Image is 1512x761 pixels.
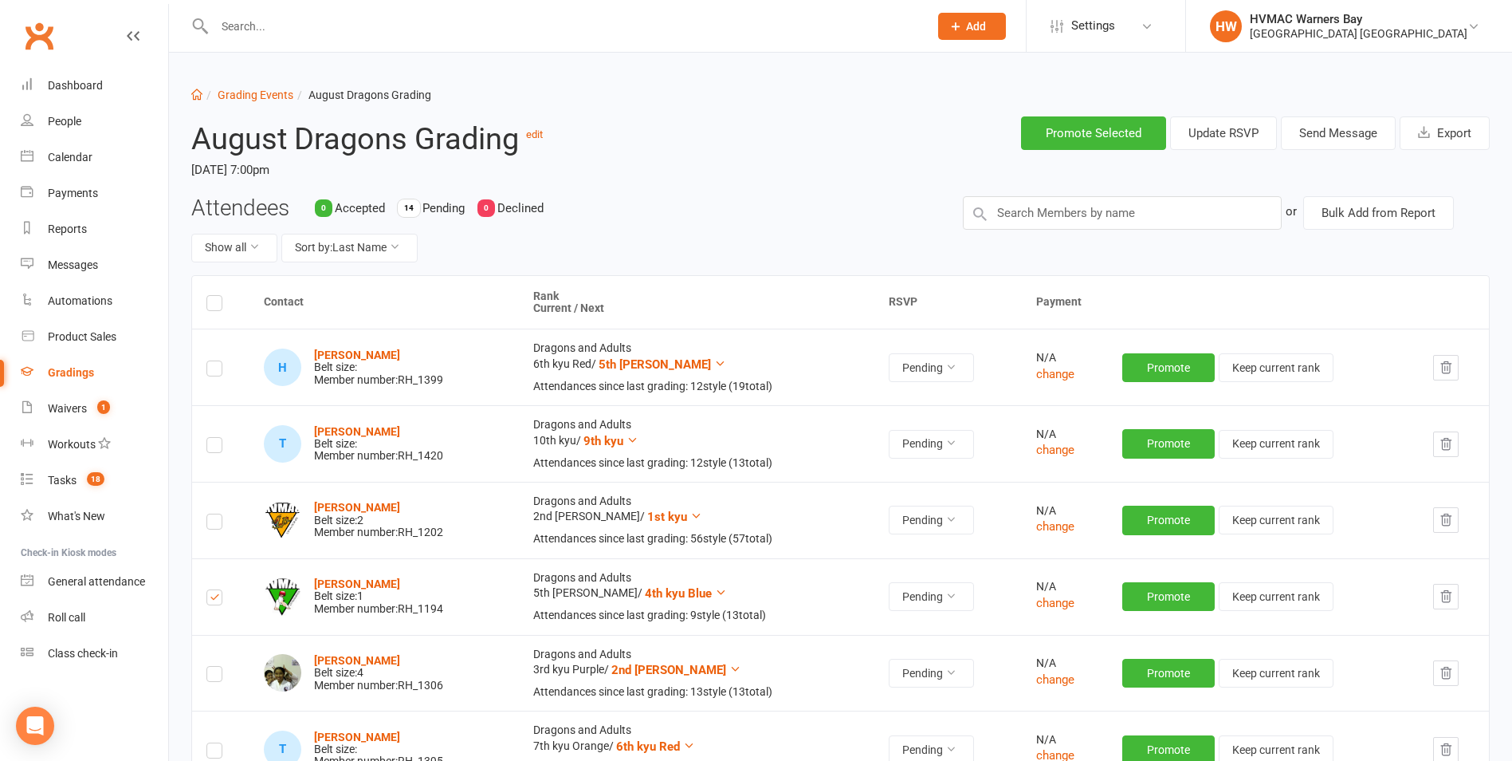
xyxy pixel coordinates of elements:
h2: August Dragons Grading [191,116,718,156]
button: Show all [191,234,277,262]
div: Calendar [48,151,92,164]
span: 6th kyu Red [616,739,680,754]
th: RSVP [874,276,1022,329]
td: Dragons and Adults 6th kyu Red / [519,329,874,405]
div: Open Intercom Messenger [16,707,54,745]
button: Export [1400,116,1490,150]
button: Add [938,13,1006,40]
button: change [1036,517,1074,536]
div: HVMAC Warners Bay [1250,12,1467,26]
span: Accepted [335,201,385,215]
button: 4th kyu Blue [645,584,727,603]
a: Clubworx [19,16,59,56]
h3: Attendees [191,196,289,221]
button: 5th [PERSON_NAME] [599,355,726,374]
button: Sort by:Last Name [281,234,418,262]
button: Keep current rank [1219,506,1333,534]
div: General attendance [48,575,145,588]
td: Dragons and Adults 5th [PERSON_NAME] / [519,558,874,635]
input: Search Members by name [963,196,1282,230]
div: Hazel Boyd [264,349,301,386]
a: People [21,104,168,140]
span: 5th [PERSON_NAME] [599,357,711,372]
div: What's New [48,510,105,522]
button: Promote Selected [1021,116,1166,150]
button: change [1036,365,1074,384]
span: 18 [87,472,104,486]
img: Jack Katen [264,578,301,616]
a: edit [526,128,543,140]
button: change [1036,593,1074,613]
a: Messages [21,247,168,283]
a: Roll call [21,600,168,636]
a: General attendance kiosk mode [21,564,168,600]
div: N/A [1036,734,1094,746]
span: Pending [422,201,465,215]
button: Promote [1122,659,1215,688]
a: Automations [21,283,168,319]
div: N/A [1036,428,1094,440]
div: Reports [48,223,87,235]
div: Automations [48,294,112,307]
button: Pending [889,659,974,688]
img: Britney Kelly [264,654,301,692]
div: Attendances since last grading: 13 style ( 13 total) [533,686,859,698]
button: change [1036,440,1074,459]
time: [DATE] 7:00pm [191,156,718,183]
div: Belt size: 2 Member number: RH_1202 [314,502,443,538]
div: N/A [1036,505,1094,517]
div: Belt size: 4 Member number: RH_1306 [314,655,443,692]
a: [PERSON_NAME] [314,425,400,438]
a: Gradings [21,355,168,391]
span: 2nd [PERSON_NAME] [611,663,726,677]
button: Promote [1122,429,1215,458]
div: Messages [48,258,98,271]
div: Belt size: 1 Member number: RH_1194 [314,578,443,615]
div: People [48,115,81,128]
button: 2nd [PERSON_NAME] [611,660,741,680]
button: Keep current rank [1219,659,1333,688]
div: Thomas Boyd [264,425,301,463]
a: Workouts [21,427,168,463]
div: Product Sales [48,330,116,343]
button: Keep current rank [1219,582,1333,611]
strong: [PERSON_NAME] [314,501,400,514]
button: Pending [889,506,974,534]
a: Product Sales [21,319,168,355]
a: Dashboard [21,68,168,104]
a: Class kiosk mode [21,636,168,672]
span: 1 [97,400,110,414]
button: change [1036,670,1074,689]
div: or [1286,196,1297,227]
input: Search... [210,15,917,37]
span: Declined [497,201,544,215]
a: Grading Events [218,89,293,101]
img: Jack Grenadier [264,502,301,539]
th: Contact [249,276,519,329]
a: [PERSON_NAME] [314,578,400,590]
button: Keep current rank [1219,353,1333,382]
a: [PERSON_NAME] [314,349,400,361]
td: Dragons and Adults 2nd [PERSON_NAME] / [519,482,874,558]
button: Pending [889,353,974,382]
div: N/A [1036,581,1094,593]
div: HW [1210,10,1242,42]
a: Tasks 18 [21,463,168,499]
div: Roll call [48,611,85,624]
div: N/A [1036,352,1094,364]
div: Gradings [48,366,94,379]
a: [PERSON_NAME] [314,654,400,667]
li: August Dragons Grading [293,86,431,104]
button: Bulk Add from Report [1303,196,1454,230]
button: 6th kyu Red [616,737,695,756]
div: Class check-in [48,647,118,660]
div: Workouts [48,438,96,451]
div: Attendances since last grading: 12 style ( 19 total) [533,380,859,392]
span: 1st kyu [647,510,687,524]
a: [PERSON_NAME] [314,731,400,743]
div: 14 [398,199,420,217]
div: Payments [48,187,98,199]
span: 4th kyu Blue [645,586,712,601]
